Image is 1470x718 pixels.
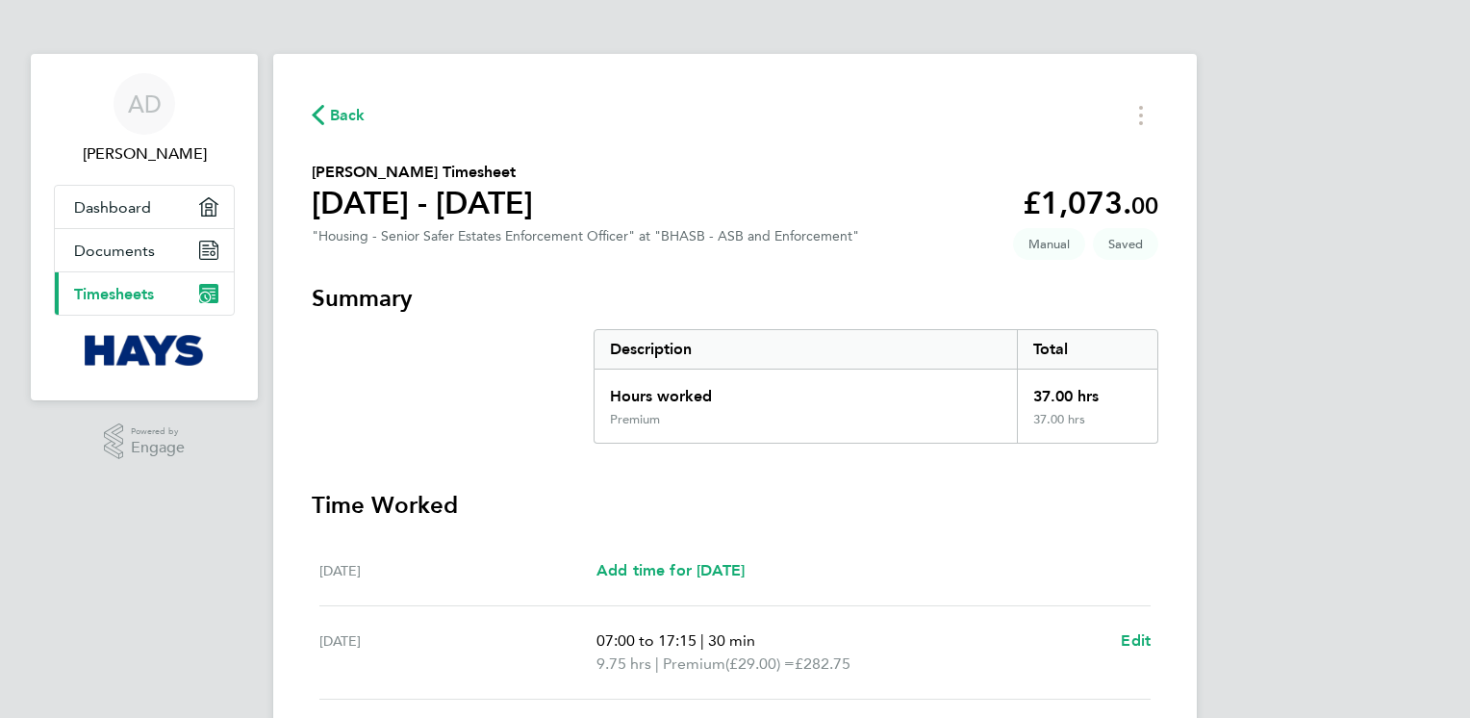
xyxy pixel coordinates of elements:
[1121,631,1151,650] span: Edit
[1017,412,1157,443] div: 37.00 hrs
[74,242,155,260] span: Documents
[54,142,235,166] span: Aasiya Dudha
[131,440,185,456] span: Engage
[1017,370,1157,412] div: 37.00 hrs
[74,198,151,217] span: Dashboard
[655,654,659,673] span: |
[312,490,1158,521] h3: Time Worked
[85,335,205,366] img: hays-logo-retina.png
[312,103,366,127] button: Back
[104,423,186,460] a: Powered byEngage
[700,631,704,650] span: |
[596,631,697,650] span: 07:00 to 17:15
[594,329,1158,444] div: Summary
[319,559,596,582] div: [DATE]
[795,654,850,673] span: £282.75
[1013,228,1085,260] span: This timesheet was manually created.
[595,330,1017,369] div: Description
[1124,100,1158,130] button: Timesheets Menu
[54,335,235,366] a: Go to home page
[312,184,533,222] h1: [DATE] - [DATE]
[596,561,745,579] span: Add time for [DATE]
[319,629,596,676] div: [DATE]
[595,370,1017,412] div: Hours worked
[31,54,258,400] nav: Main navigation
[725,654,795,673] span: (£29.00) =
[708,631,755,650] span: 30 min
[312,161,533,184] h2: [PERSON_NAME] Timesheet
[663,653,725,676] span: Premium
[128,91,162,116] span: AD
[1017,330,1157,369] div: Total
[596,559,745,582] a: Add time for [DATE]
[54,73,235,166] a: AD[PERSON_NAME]
[312,283,1158,314] h3: Summary
[55,272,234,315] a: Timesheets
[1131,192,1158,219] span: 00
[55,229,234,271] a: Documents
[1023,185,1158,221] app-decimal: £1,073.
[312,228,859,244] div: "Housing - Senior Safer Estates Enforcement Officer" at "BHASB - ASB and Enforcement"
[1121,629,1151,653] a: Edit
[330,104,366,127] span: Back
[131,423,185,440] span: Powered by
[55,186,234,228] a: Dashboard
[1093,228,1158,260] span: This timesheet is Saved.
[596,654,651,673] span: 9.75 hrs
[610,412,660,427] div: Premium
[74,285,154,303] span: Timesheets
